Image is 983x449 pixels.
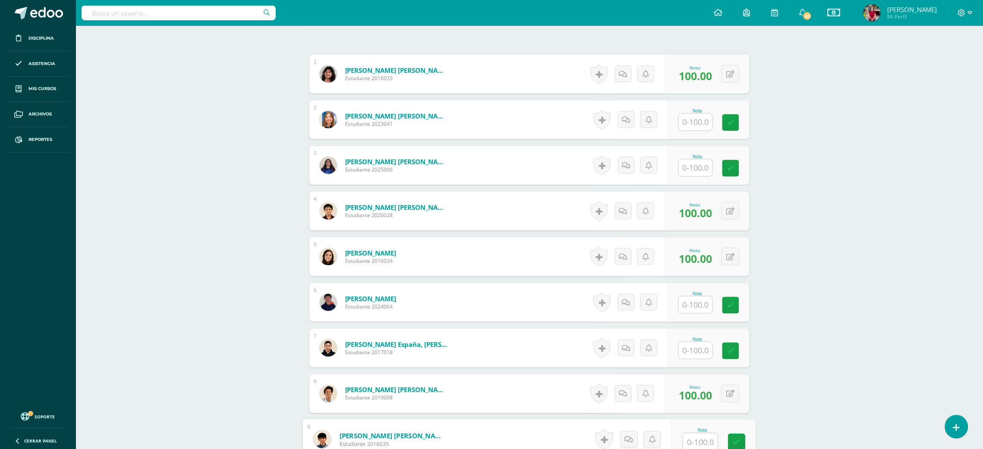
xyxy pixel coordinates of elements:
span: 63 [803,11,812,21]
span: Mis cursos [28,85,56,92]
img: 4bc0f6235ad3caadf354639d660304b4.png [320,111,337,128]
a: Soporte [10,410,66,422]
div: Nota: [679,247,712,253]
span: Estudiante 2023041 [345,120,449,128]
span: Soporte [35,414,55,420]
img: 9da4bd09db85578faf3960d75a072bc8.png [320,65,337,83]
input: 0-100.0 [679,114,712,131]
img: 352c638b02aaae08c95ba80ed60c845f.png [863,4,881,22]
span: Cerrar panel [24,438,57,444]
span: 100.00 [679,206,712,220]
span: Estudiante 2019008 [345,394,449,402]
a: [PERSON_NAME] España, [PERSON_NAME] [345,340,449,349]
div: Nota: [679,65,712,71]
a: Reportes [7,127,69,153]
span: Estudiante 2025006 [345,166,449,173]
span: Asistencia [28,60,55,67]
span: Reportes [28,136,52,143]
div: Nota [683,428,722,433]
a: [PERSON_NAME] [PERSON_NAME] [345,203,449,212]
a: Asistencia [7,51,69,77]
img: f76073ca312b03dd87f23b6b364bf11e.png [313,430,331,448]
span: 100.00 [679,251,712,266]
span: Estudiante 2017018 [345,349,449,356]
span: 100.00 [679,69,712,83]
span: Estudiante 2024004 [345,303,397,310]
span: Estudiante 2016035 [340,440,446,448]
a: Archivos [7,102,69,127]
span: Estudiante 2020028 [345,212,449,219]
input: Busca un usuario... [82,6,276,20]
a: Disciplina [7,26,69,51]
div: Nota [678,154,716,159]
a: [PERSON_NAME] [PERSON_NAME] [345,386,449,394]
a: [PERSON_NAME] [PERSON_NAME] [345,112,449,120]
div: Nota: [679,384,712,390]
div: Nota [678,337,716,342]
a: [PERSON_NAME] [345,249,397,257]
span: Estudiante 2016033 [345,75,449,82]
img: 7383fbd875ed3a81cc002658620bcc65.png [320,294,337,311]
img: 524766aad4614d9db078e02bfb54a00b.png [320,203,337,220]
a: Mis cursos [7,77,69,102]
span: Estudiante 2016034 [345,257,397,265]
img: f030b365f4a656aee2bc7c6bfb38a77c.png [320,340,337,357]
a: [PERSON_NAME] [PERSON_NAME] [340,431,446,440]
input: 0-100.0 [679,159,712,176]
div: Nota [678,109,716,113]
a: [PERSON_NAME] [PERSON_NAME] [345,157,449,166]
span: Disciplina [28,35,54,42]
img: 2387bd9846f66142990f689055da7dd1.png [320,248,337,265]
a: [PERSON_NAME] [PERSON_NAME] [345,66,449,75]
input: 0-100.0 [679,296,712,313]
img: 02fc95f1cea7a14427fa6a2cfa2f001c.png [320,157,337,174]
a: [PERSON_NAME] [345,294,397,303]
span: 100.00 [679,388,712,403]
img: 989625109da5e4b6e7106fc46bd51766.png [320,385,337,402]
span: [PERSON_NAME] [887,5,937,14]
div: Nota: [679,202,712,208]
span: Archivos [28,111,52,118]
input: 0-100.0 [679,342,712,359]
div: Nota [678,291,716,296]
span: Mi Perfil [887,13,937,20]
